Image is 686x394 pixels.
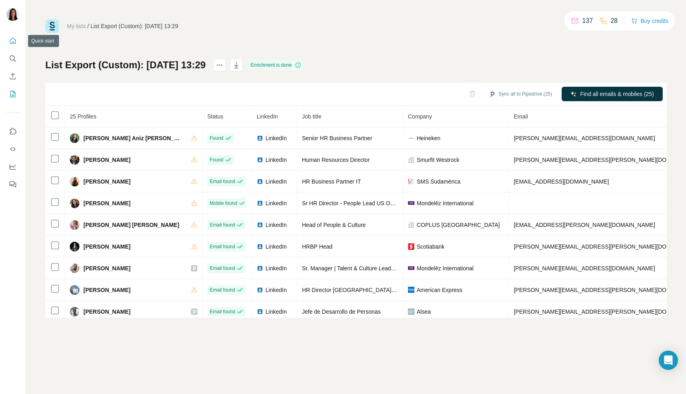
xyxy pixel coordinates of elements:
[210,156,223,163] span: Found
[257,178,263,185] img: LinkedIn logo
[6,124,19,139] button: Use Surfe on LinkedIn
[257,157,263,163] img: LinkedIn logo
[210,308,235,315] span: Email found
[266,134,287,142] span: LinkedIn
[257,265,263,272] img: LinkedIn logo
[45,19,59,33] img: Surfe Logo
[6,8,19,21] img: Avatar
[302,200,484,206] span: Sr HR Director - People Lead US Operations and External Manufacturing
[257,243,263,250] img: LinkedIn logo
[514,222,655,228] span: [EMAIL_ADDRESS][PERSON_NAME][DOMAIN_NAME]
[582,16,593,26] p: 137
[70,155,79,165] img: Avatar
[408,308,414,315] img: company-logo
[302,265,453,272] span: Sr. Manager | Talent & Culture Lead, [GEOGRAPHIC_DATA]
[417,308,431,316] span: Alsea
[83,221,179,229] span: [PERSON_NAME] [PERSON_NAME]
[302,222,366,228] span: Head of People & Culture
[70,307,79,316] img: Avatar
[6,142,19,156] button: Use Surfe API
[417,221,500,229] span: COPLUS [GEOGRAPHIC_DATA]
[408,266,414,269] img: company-logo
[67,23,86,29] a: My lists
[580,90,654,98] span: Find all emails & mobiles (25)
[83,264,130,272] span: [PERSON_NAME]
[257,135,263,141] img: LinkedIn logo
[408,287,414,293] img: company-logo
[266,243,287,251] span: LinkedIn
[83,199,130,207] span: [PERSON_NAME]
[6,69,19,84] button: Enrich CSV
[514,135,655,141] span: [PERSON_NAME][EMAIL_ADDRESS][DOMAIN_NAME]
[408,201,414,204] img: company-logo
[408,243,414,250] img: company-logo
[302,135,372,141] span: Senior HR Business Partner
[302,113,321,120] span: Job title
[83,308,130,316] span: [PERSON_NAME]
[210,286,235,294] span: Email found
[257,222,263,228] img: LinkedIn logo
[257,113,278,120] span: LinkedIn
[83,134,183,142] span: [PERSON_NAME] Aniz [PERSON_NAME]
[45,59,206,71] h1: List Export (Custom): [DATE] 13:29
[6,177,19,192] button: Feedback
[417,243,444,251] span: Scotiabank
[266,178,287,186] span: LinkedIn
[6,51,19,66] button: Search
[257,308,263,315] img: LinkedIn logo
[302,178,361,185] span: HR Business Partner IT
[302,308,381,315] span: Jefe de Desarrollo de Personas
[417,134,440,142] span: Heineken
[562,87,663,101] button: Find all emails & mobiles (25)
[611,16,618,26] p: 28
[514,113,528,120] span: Email
[70,177,79,186] img: Avatar
[266,199,287,207] span: LinkedIn
[266,221,287,229] span: LinkedIn
[631,15,668,27] button: Buy credits
[417,199,474,207] span: Mondelēz International
[91,22,178,30] div: List Export (Custom): [DATE] 13:29
[6,34,19,48] button: Quick start
[302,287,518,293] span: HR Director [GEOGRAPHIC_DATA], [GEOGRAPHIC_DATA] & [GEOGRAPHIC_DATA]
[210,243,235,250] span: Email found
[70,285,79,295] img: Avatar
[514,265,655,272] span: [PERSON_NAME][EMAIL_ADDRESS][DOMAIN_NAME]
[210,135,223,142] span: Found
[207,113,223,120] span: Status
[210,178,235,185] span: Email found
[302,157,370,163] span: Human Resources Director
[6,87,19,101] button: My lists
[417,264,474,272] span: Mondelēz International
[266,156,287,164] span: LinkedIn
[266,308,287,316] span: LinkedIn
[83,178,130,186] span: [PERSON_NAME]
[417,178,461,186] span: SMS Sudamérica
[417,156,459,164] span: Smurfit Westrock
[408,178,414,185] img: company-logo
[408,113,432,120] span: Company
[248,60,304,70] div: Enrichment is done
[70,113,96,120] span: 25 Profiles
[70,263,79,273] img: Avatar
[483,88,558,100] button: Sync all to Pipedrive (25)
[266,264,287,272] span: LinkedIn
[87,22,89,30] li: /
[83,243,130,251] span: [PERSON_NAME]
[210,221,235,229] span: Email found
[257,200,263,206] img: LinkedIn logo
[257,287,263,293] img: LinkedIn logo
[659,351,678,370] div: Open Intercom Messenger
[408,135,414,141] img: company-logo
[266,286,287,294] span: LinkedIn
[83,286,130,294] span: [PERSON_NAME]
[210,265,235,272] span: Email found
[83,156,130,164] span: [PERSON_NAME]
[70,220,79,230] img: Avatar
[210,200,237,207] span: Mobile found
[70,133,79,143] img: Avatar
[417,286,463,294] span: American Express
[514,178,609,185] span: [EMAIL_ADDRESS][DOMAIN_NAME]
[6,159,19,174] button: Dashboard
[70,242,79,251] img: Avatar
